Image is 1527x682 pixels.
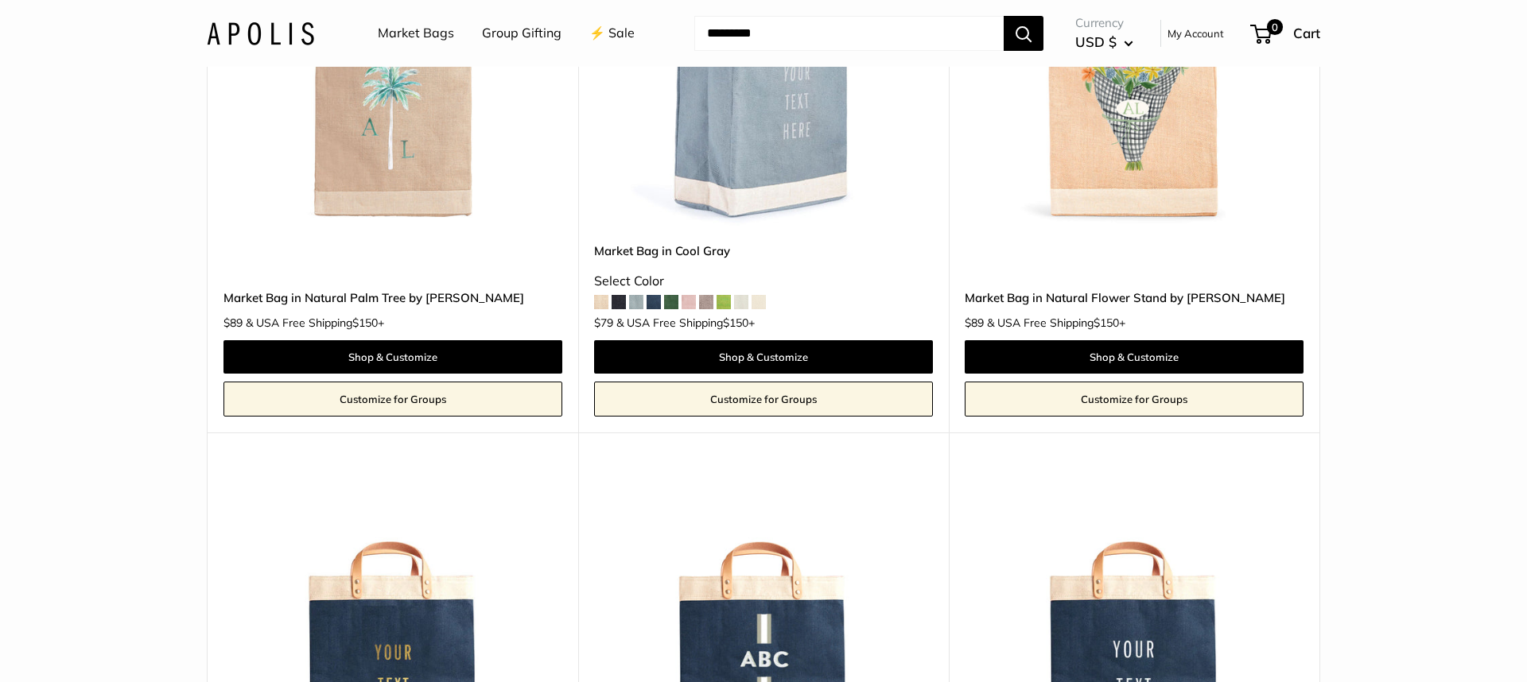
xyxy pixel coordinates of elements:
a: Shop & Customize [965,340,1304,374]
span: $150 [723,316,748,330]
span: & USA Free Shipping + [616,317,755,328]
span: & USA Free Shipping + [246,317,384,328]
a: Customize for Groups [223,382,562,417]
button: USD $ [1075,29,1133,55]
a: 0 Cart [1252,21,1320,46]
a: Market Bag in Natural Flower Stand by [PERSON_NAME] [965,289,1304,307]
img: Apolis [207,21,314,45]
a: Customize for Groups [965,382,1304,417]
a: ⚡️ Sale [589,21,635,45]
span: USD $ [1075,33,1117,50]
a: Group Gifting [482,21,561,45]
a: Market Bags [378,21,454,45]
a: My Account [1168,24,1224,43]
button: Search [1004,16,1043,51]
a: Market Bag in Natural Palm Tree by [PERSON_NAME] [223,289,562,307]
span: $79 [594,316,613,330]
a: Customize for Groups [594,382,933,417]
a: Shop & Customize [223,340,562,374]
a: Shop & Customize [594,340,933,374]
input: Search... [694,16,1004,51]
span: $89 [223,316,243,330]
span: 0 [1267,19,1283,35]
span: $89 [965,316,984,330]
div: Select Color [594,269,933,293]
span: & USA Free Shipping + [987,317,1125,328]
span: Cart [1293,25,1320,41]
span: Currency [1075,12,1133,34]
span: $150 [352,316,378,330]
a: Market Bag in Cool Gray [594,242,933,260]
span: $150 [1094,316,1119,330]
